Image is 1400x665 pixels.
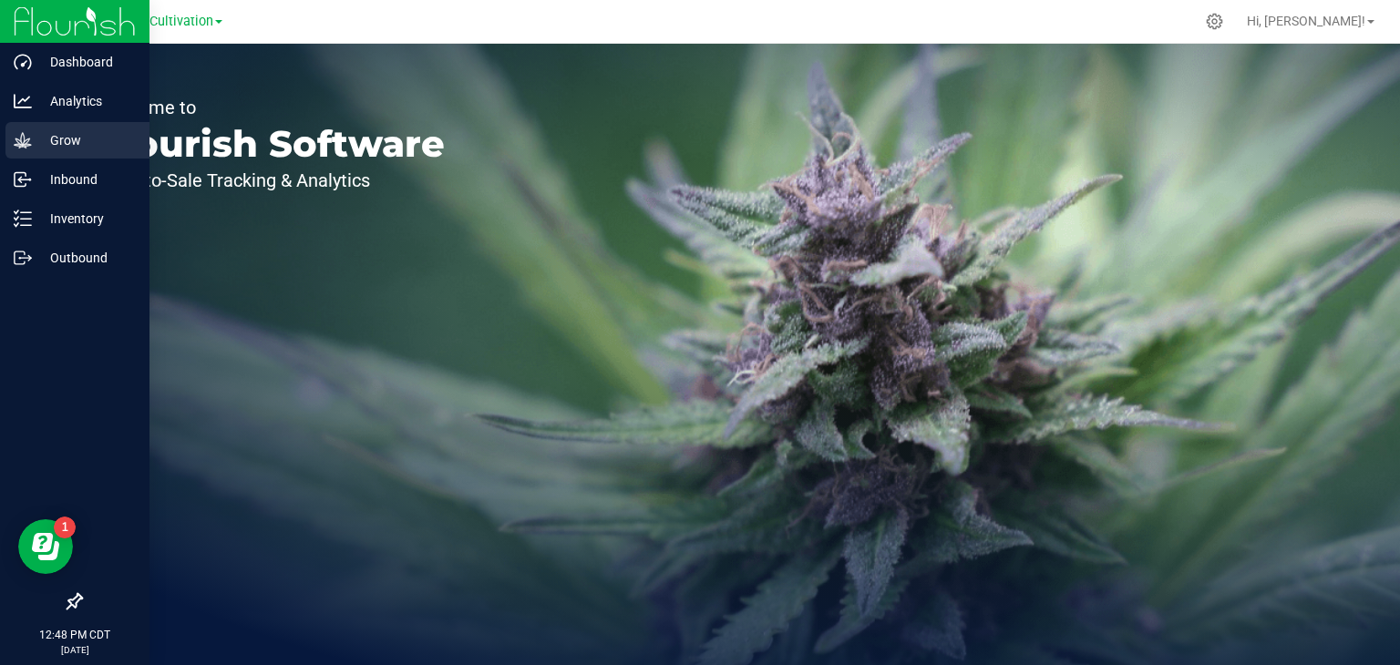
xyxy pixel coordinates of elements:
[98,126,445,162] p: Flourish Software
[8,627,141,643] p: 12:48 PM CDT
[32,169,141,190] p: Inbound
[14,210,32,228] inline-svg: Inventory
[32,247,141,269] p: Outbound
[1247,14,1365,28] span: Hi, [PERSON_NAME]!
[32,208,141,230] p: Inventory
[1203,13,1226,30] div: Manage settings
[32,51,141,73] p: Dashboard
[32,90,141,112] p: Analytics
[14,92,32,110] inline-svg: Analytics
[18,519,73,574] iframe: Resource center
[14,131,32,149] inline-svg: Grow
[54,517,76,538] iframe: Resource center unread badge
[98,171,445,189] p: Seed-to-Sale Tracking & Analytics
[149,14,213,29] span: Cultivation
[14,53,32,71] inline-svg: Dashboard
[8,643,141,657] p: [DATE]
[14,170,32,189] inline-svg: Inbound
[98,98,445,117] p: Welcome to
[32,129,141,151] p: Grow
[14,249,32,267] inline-svg: Outbound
